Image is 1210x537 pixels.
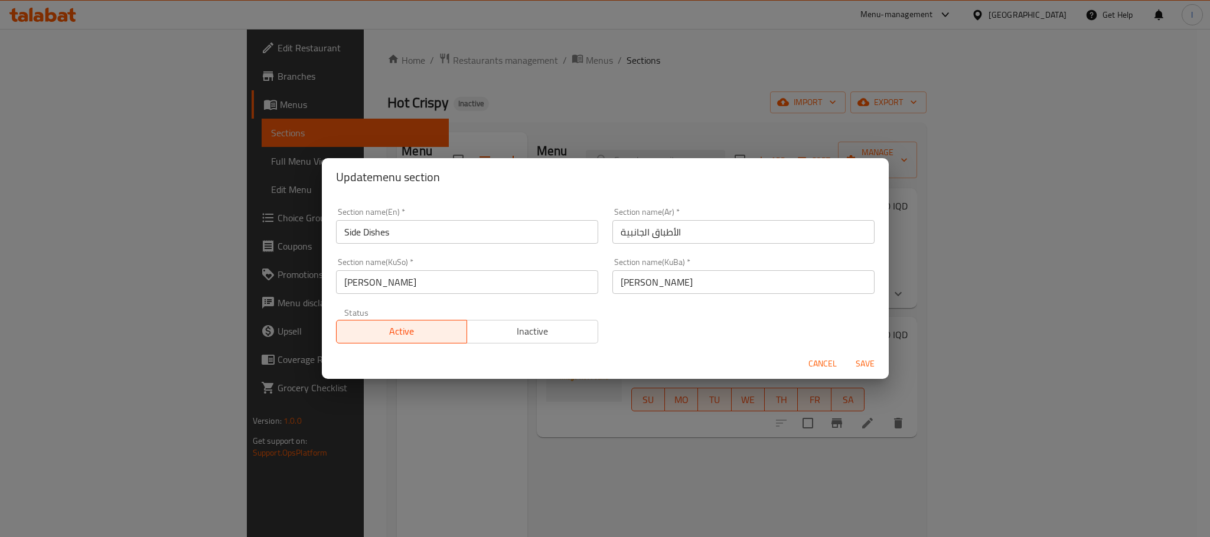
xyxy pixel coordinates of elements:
[467,320,598,343] button: Inactive
[336,168,875,186] h2: Update menu section
[336,220,598,244] input: Please enter section name(en)
[336,270,598,294] input: Please enter section name(KuSo)
[472,323,593,340] span: Inactive
[851,356,879,371] span: Save
[612,270,875,294] input: Please enter section name(KuBa)
[612,220,875,244] input: Please enter section name(ar)
[808,356,837,371] span: Cancel
[336,320,468,343] button: Active
[804,353,842,375] button: Cancel
[846,353,884,375] button: Save
[341,323,463,340] span: Active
